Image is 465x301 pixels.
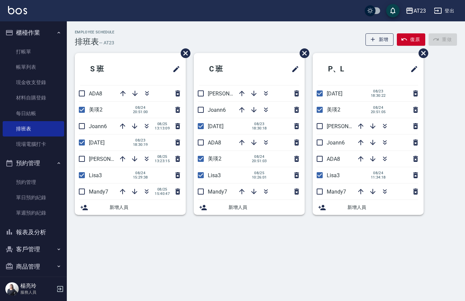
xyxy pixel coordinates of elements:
[403,4,429,18] button: AT23
[371,105,386,110] span: 08/24
[89,189,108,195] span: Mandy7
[194,200,305,215] div: 新增人員
[252,175,267,180] span: 10:26:01
[3,241,64,258] button: 客戶管理
[89,106,103,113] span: 美瑛2
[371,89,386,93] span: 08/23
[133,110,148,114] span: 20:51:00
[318,57,380,81] h2: P、L
[80,57,141,81] h2: S 班
[133,142,148,147] span: 18:30:19
[371,110,386,114] span: 20:51:05
[133,175,148,180] span: 15:29:38
[75,200,186,215] div: 新增人員
[347,204,418,211] span: 新增人員
[414,43,429,63] span: 刪除班表
[155,155,170,159] span: 08/25
[252,122,267,126] span: 08/23
[327,189,346,195] span: Mandy7
[295,43,310,63] span: 刪除班表
[3,205,64,221] a: 單週預約紀錄
[208,90,254,97] span: [PERSON_NAME]19
[252,155,267,159] span: 08/24
[3,258,64,275] button: 商品管理
[8,6,27,14] img: Logo
[3,136,64,152] a: 現場電腦打卡
[327,123,373,129] span: [PERSON_NAME]19
[75,37,99,46] h3: 排班表
[313,200,424,215] div: 新增人員
[252,171,267,175] span: 08/25
[3,175,64,190] a: 預約管理
[3,106,64,121] a: 每日結帳
[155,187,170,192] span: 08/25
[327,106,340,113] span: 美瑛2
[168,61,180,77] span: 修改班表的標題
[89,139,105,146] span: [DATE]
[3,59,64,75] a: 帳單列表
[208,189,227,195] span: Mandy7
[89,172,102,179] span: Lisa3
[371,171,386,175] span: 08/24
[75,30,115,34] h2: Employee Schedule
[371,93,386,98] span: 18:30:22
[20,289,54,295] p: 服務人員
[386,4,400,17] button: save
[133,138,148,142] span: 08/23
[414,7,426,15] div: AT23
[3,155,64,172] button: 預約管理
[327,156,340,162] span: ADA8
[133,171,148,175] span: 08/24
[89,90,102,97] span: ADA8
[89,123,107,129] span: Joann6
[406,61,418,77] span: 修改班表的標題
[365,33,394,46] button: 新增
[3,75,64,90] a: 現金收支登錄
[3,90,64,105] a: 材料自購登錄
[3,121,64,136] a: 排班表
[208,156,221,162] span: 美瑛2
[99,39,114,46] h6: — AT23
[208,172,221,179] span: Lisa3
[5,282,19,296] img: Person
[20,283,54,289] h5: 楊亮玲
[327,90,342,97] span: [DATE]
[199,57,260,81] h2: C 班
[3,44,64,59] a: 打帳單
[155,159,170,163] span: 13:23:15
[327,139,345,146] span: Joann6
[208,107,226,113] span: Joann6
[89,156,135,162] span: [PERSON_NAME]19
[208,123,223,129] span: [DATE]
[3,24,64,41] button: 櫃檯作業
[228,204,299,211] span: 新增人員
[110,204,180,211] span: 新增人員
[327,172,340,179] span: Lisa3
[252,159,267,163] span: 20:51:03
[397,33,425,46] button: 復原
[3,224,64,241] button: 報表及分析
[208,139,221,146] span: ADA8
[371,175,386,180] span: 11:34:18
[133,105,148,110] span: 08/24
[176,43,191,63] span: 刪除班表
[155,192,170,196] span: 15:40:47
[252,126,267,130] span: 18:30:18
[431,5,457,17] button: 登出
[287,61,299,77] span: 修改班表的標題
[3,190,64,205] a: 單日預約紀錄
[155,126,170,130] span: 13:13:09
[155,122,170,126] span: 08/25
